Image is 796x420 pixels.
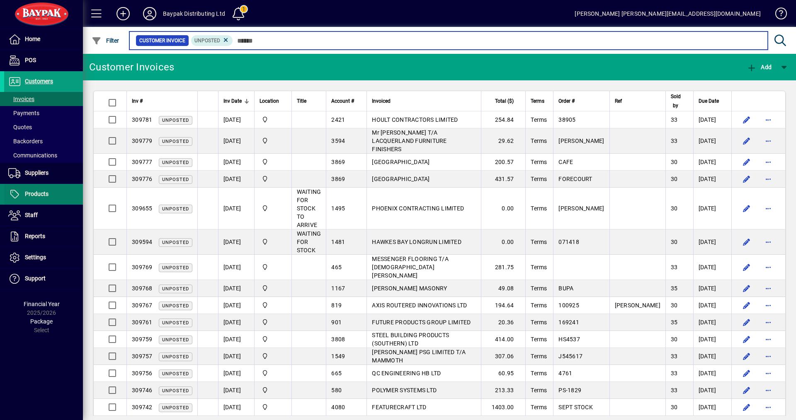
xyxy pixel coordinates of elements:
[481,297,526,314] td: 194.64
[162,320,189,326] span: Unposted
[558,159,573,165] span: CAFE
[762,113,775,126] button: More options
[558,387,581,393] span: PS-1829
[331,319,342,326] span: 901
[218,348,254,365] td: [DATE]
[575,7,761,20] div: [PERSON_NAME] [PERSON_NAME][EMAIL_ADDRESS][DOMAIN_NAME]
[762,367,775,380] button: More options
[762,350,775,363] button: More options
[218,331,254,348] td: [DATE]
[92,37,119,44] span: Filter
[90,33,121,48] button: Filter
[615,97,660,106] div: Ref
[747,64,772,70] span: Add
[531,285,547,292] span: Terms
[194,38,220,43] span: Unposted
[132,97,192,106] div: Inv #
[531,319,547,326] span: Terms
[331,404,345,410] span: 4080
[558,138,604,144] span: [PERSON_NAME]
[558,336,580,343] span: HS4537
[531,264,547,270] span: Terms
[30,318,53,325] span: Package
[4,92,83,106] a: Invoices
[218,382,254,399] td: [DATE]
[740,134,753,147] button: Edit
[372,285,447,292] span: [PERSON_NAME] MASONRY
[218,314,254,331] td: [DATE]
[331,205,345,212] span: 1495
[132,285,153,292] span: 309768
[4,268,83,289] a: Support
[671,264,678,270] span: 33
[331,336,345,343] span: 3808
[110,6,136,21] button: Add
[558,319,579,326] span: 169241
[24,301,60,307] span: Financial Year
[481,229,526,255] td: 0.00
[162,388,189,393] span: Unposted
[762,172,775,186] button: More options
[693,399,731,416] td: [DATE]
[372,116,458,123] span: HOULT CONTRACTORS LIMITED
[671,302,678,309] span: 30
[372,159,430,165] span: [GEOGRAPHIC_DATA]
[762,261,775,274] button: More options
[481,348,526,365] td: 307.06
[132,387,153,393] span: 309746
[372,256,449,279] span: MESSENGER FLOORING T/A [DEMOGRAPHIC_DATA][PERSON_NAME]
[615,97,622,106] span: Ref
[4,247,83,268] a: Settings
[740,384,753,397] button: Edit
[531,159,547,165] span: Terms
[162,139,189,144] span: Unposted
[558,285,573,292] span: BUPA
[4,205,83,226] a: Staff
[4,120,83,134] a: Quotes
[260,136,286,145] span: Baypak - Onekawa
[331,97,354,106] span: Account #
[531,176,547,182] span: Terms
[481,255,526,280] td: 281.75
[531,116,547,123] span: Terms
[762,384,775,397] button: More options
[740,299,753,312] button: Edit
[531,138,547,144] span: Terms
[132,302,153,309] span: 309767
[671,370,678,377] span: 33
[481,399,526,416] td: 1403.00
[218,188,254,229] td: [DATE]
[162,118,189,123] span: Unposted
[331,159,345,165] span: 3869
[558,239,579,245] span: 071418
[162,206,189,212] span: Unposted
[745,60,774,75] button: Add
[4,148,83,162] a: Communications
[25,169,49,176] span: Suppliers
[218,154,254,171] td: [DATE]
[693,154,731,171] td: [DATE]
[331,387,342,393] span: 580
[671,353,678,360] span: 33
[762,134,775,147] button: More options
[693,171,731,188] td: [DATE]
[260,352,286,361] span: Baypak - Onekawa
[558,176,592,182] span: FORECOURT
[740,282,753,295] button: Edit
[218,280,254,297] td: [DATE]
[372,129,447,152] span: Mr [PERSON_NAME] T/A LACQUERLAND FURNITURE FINISHERS
[762,235,775,249] button: More options
[481,188,526,229] td: 0.00
[162,405,189,410] span: Unposted
[693,331,731,348] td: [DATE]
[531,404,547,410] span: Terms
[25,212,38,218] span: Staff
[671,387,678,393] span: 33
[531,336,547,343] span: Terms
[372,97,476,106] div: Invoiced
[162,160,189,165] span: Unposted
[260,157,286,167] span: Baypak - Onekawa
[671,319,678,326] span: 35
[558,404,593,410] span: SEPT STOCK
[139,36,185,45] span: Customer Invoice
